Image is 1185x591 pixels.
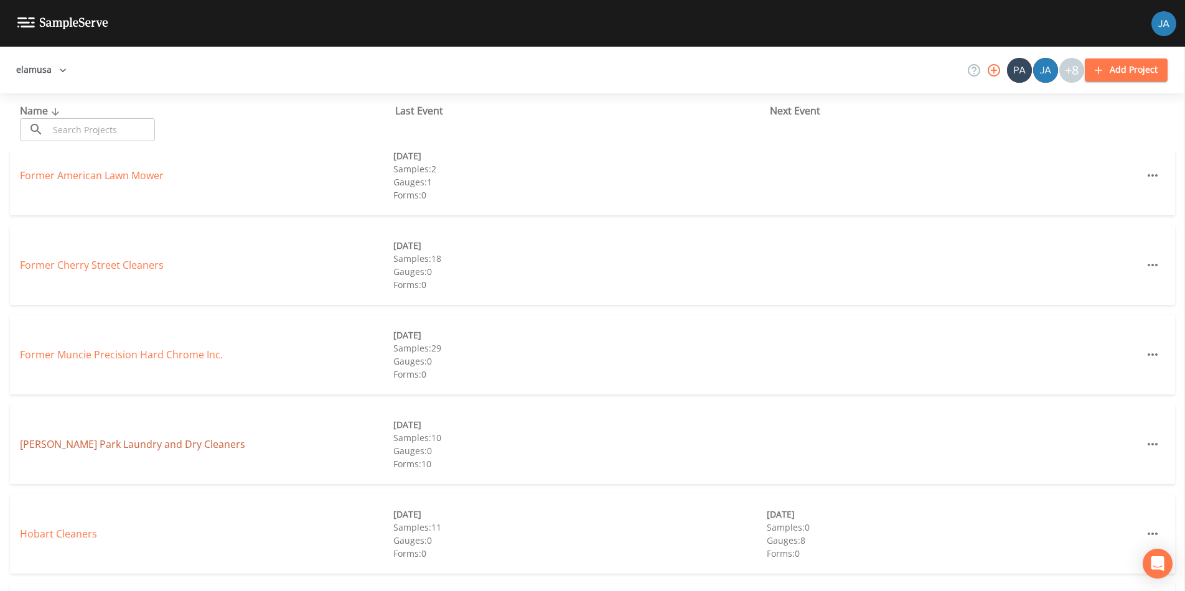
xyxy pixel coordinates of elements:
[393,444,767,457] div: Gauges: 0
[1151,11,1176,36] img: 747fbe677637578f4da62891070ad3f4
[393,265,767,278] div: Gauges: 0
[1059,58,1084,83] div: +8
[1033,58,1058,83] img: de60428fbf029cf3ba8fe1992fc15c16
[393,175,767,188] div: Gauges: 1
[393,162,767,175] div: Samples: 2
[393,355,767,368] div: Gauges: 0
[393,534,767,547] div: Gauges: 0
[20,258,164,272] a: Former Cherry Street Cleaners
[770,103,1145,118] div: Next Event
[20,527,97,541] a: Hobart Cleaners
[393,457,767,470] div: Forms: 10
[1007,58,1032,83] img: 642d39ac0e0127a36d8cdbc932160316
[393,252,767,265] div: Samples: 18
[767,534,1140,547] div: Gauges: 8
[393,278,767,291] div: Forms: 0
[49,118,155,141] input: Search Projects
[393,149,767,162] div: [DATE]
[1033,58,1059,83] div: James Patrick Hogan
[395,103,770,118] div: Last Event
[393,368,767,381] div: Forms: 0
[393,342,767,355] div: Samples: 29
[393,239,767,252] div: [DATE]
[393,508,767,521] div: [DATE]
[20,104,63,118] span: Name
[1143,549,1173,579] div: Open Intercom Messenger
[393,431,767,444] div: Samples: 10
[1006,58,1033,83] div: Patrick Caulfield
[20,169,164,182] a: Former American Lawn Mower
[393,328,767,342] div: [DATE]
[767,521,1140,534] div: Samples: 0
[1085,58,1168,81] button: Add Project
[393,188,767,202] div: Forms: 0
[20,348,223,361] a: Former Muncie Precision Hard Chrome Inc.
[393,418,767,431] div: [DATE]
[17,17,108,29] img: logo
[11,58,72,81] button: elamusa
[767,547,1140,560] div: Forms: 0
[20,437,245,451] a: [PERSON_NAME] Park Laundry and Dry Cleaners
[393,547,767,560] div: Forms: 0
[767,508,1140,521] div: [DATE]
[393,521,767,534] div: Samples: 11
